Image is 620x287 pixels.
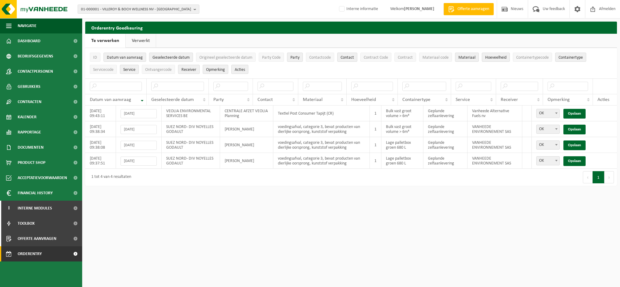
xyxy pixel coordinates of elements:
span: Materiaal code [422,55,449,60]
span: Opmerking [548,97,570,102]
td: 1 [370,137,381,153]
span: Geselecteerde datum [152,55,190,60]
span: Servicecode [93,67,114,72]
span: Containertypecode [516,55,549,60]
td: Vanheede Alternative Fuels nv [468,105,522,121]
td: VANHEEDE ENVIRONNEMENT SAS [468,153,522,169]
span: Containertype [402,97,430,102]
span: Documenten [18,140,44,155]
td: [PERSON_NAME] [220,121,273,137]
td: Lage palletbox groen 680 L [381,153,423,169]
td: SUEZ NORD- DIV NOYELLES GODAULT [162,137,220,153]
button: Datum van aanvraagDatum van aanvraag: Activate to remove sorting [103,53,146,62]
span: Ontvangercode [145,67,172,72]
td: [DATE] 09:38:34 [85,121,116,137]
td: SUEZ NORD- DIV NOYELLES GODAULT [162,153,220,169]
span: Financial History [18,185,53,201]
span: Contactpersonen [18,64,53,79]
span: Service [456,97,470,102]
button: ServicecodeServicecode: Activate to sort [90,65,117,74]
span: Datum van aanvraag [107,55,143,60]
td: [DATE] 09:43:11 [85,105,116,121]
button: 01-000001 - VILLEROY & BOCH WELLNESS NV - [GEOGRAPHIC_DATA] [78,5,199,14]
button: ContainertypeContainertype: Activate to sort [555,53,586,62]
td: [DATE] 09:38:08 [85,137,116,153]
a: Opslaan [563,109,586,119]
button: ContactContact: Activate to sort [337,53,357,62]
button: Origineel geselecteerde datumOrigineel geselecteerde datum: Activate to sort [196,53,256,62]
td: Geplande zelfaanlevering [423,153,468,169]
a: Opslaan [563,125,586,134]
td: voedingsafval, categorie 3, bevat producten van dierlijke oorsprong, kunststof verpakking [273,121,370,137]
span: Contract Code [364,55,388,60]
span: Materiaal [458,55,475,60]
button: OpmerkingOpmerking: Activate to sort [203,65,228,74]
button: ReceiverReceiver: Activate to sort [178,65,200,74]
span: Gebruikers [18,79,40,94]
a: Opslaan [563,156,586,166]
td: Bulk vast groot volume > 6m³ [381,105,423,121]
span: Toolbox [18,216,35,231]
span: Acties [235,67,245,72]
button: Acties [231,65,248,74]
button: Previous [583,171,593,183]
td: [PERSON_NAME] [220,153,273,169]
td: VEOLIA ENVIRONMENTAL SERVICES BE [162,105,220,121]
td: Bulk vast groot volume > 6m³ [381,121,423,137]
span: Contracten [18,94,41,109]
td: Geplande zelfaanlevering [423,121,468,137]
button: Materiaal codeMateriaal code: Activate to sort [419,53,452,62]
span: Navigatie [18,18,37,33]
button: ServiceService: Activate to sort [120,65,139,74]
span: Acties [597,97,609,102]
button: IDID: Activate to sort [90,53,100,62]
span: Materiaal [303,97,323,102]
h2: Orderentry Goedkeuring [85,22,617,33]
span: Party [290,55,299,60]
button: ContactcodeContactcode: Activate to sort [306,53,334,62]
td: VANHEEDE ENVIRONNEMENT SAS [468,137,522,153]
span: OK [537,125,559,133]
strong: [PERSON_NAME] [404,7,434,11]
span: OK [537,109,559,118]
td: 1 [370,153,381,169]
span: Contact [257,97,273,102]
button: MateriaalMateriaal: Activate to sort [455,53,479,62]
td: Textiel Post Consumer Tapijt (CR) [273,105,370,121]
span: 01-000001 - VILLEROY & BOCH WELLNESS NV - [GEOGRAPHIC_DATA] [81,5,191,14]
span: Kalender [18,109,37,125]
button: Party CodeParty Code: Activate to sort [259,53,284,62]
span: OK [536,140,560,150]
span: Bedrijfsgegevens [18,49,53,64]
span: Orderentry Goedkeuring [18,246,69,261]
td: 1 [370,121,381,137]
button: Next [604,171,614,183]
span: Opmerking [206,67,225,72]
span: Hoeveelheid [485,55,506,60]
span: Contract [398,55,413,60]
span: OK [536,156,560,165]
span: Rapportage [18,125,41,140]
button: 1 [593,171,604,183]
td: Geplande zelfaanlevering [423,105,468,121]
span: Geselecteerde datum [151,97,194,102]
span: I [6,201,12,216]
td: CENTRALE AFZET VEOLIA Planning [220,105,273,121]
span: Datum van aanvraag [90,97,131,102]
a: Opslaan [563,140,586,150]
span: Interne modules [18,201,52,216]
td: VANHEEDE ENVIRONNEMENT SAS [468,121,522,137]
td: [PERSON_NAME] [220,137,273,153]
span: Party Code [262,55,281,60]
button: HoeveelheidHoeveelheid: Activate to sort [482,53,510,62]
a: Offerte aanvragen [443,3,494,15]
span: Service [123,67,135,72]
button: ContractContract: Activate to sort [394,53,416,62]
label: Interne informatie [338,5,378,14]
td: Lage palletbox groen 680 L [381,137,423,153]
td: [DATE] 09:37:51 [85,153,116,169]
div: 1 tot 4 van 4 resultaten [88,172,131,183]
span: Dashboard [18,33,40,49]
